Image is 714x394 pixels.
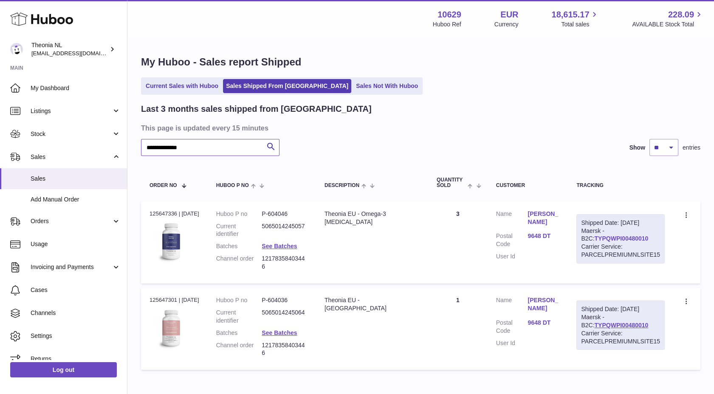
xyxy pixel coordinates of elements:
[216,341,262,357] dt: Channel order
[551,9,599,28] a: 18,615.17 Total sales
[594,235,648,242] a: TYPQWPI00480010
[31,332,121,340] span: Settings
[216,255,262,271] dt: Channel order
[150,296,199,304] div: 125647301 | [DATE]
[150,210,199,218] div: 125647336 | [DATE]
[141,123,698,133] h3: This page is updated every 15 minutes
[31,50,125,57] span: [EMAIL_ADDRESS][DOMAIN_NAME]
[143,79,221,93] a: Current Sales with Huboo
[262,243,297,249] a: See Batches
[428,201,488,283] td: 3
[216,222,262,238] dt: Current identifier
[561,20,599,28] span: Total sales
[576,300,665,350] div: Maersk - B2C:
[31,175,121,183] span: Sales
[141,103,372,115] h2: Last 3 months sales shipped from [GEOGRAPHIC_DATA]
[216,296,262,304] dt: Huboo P no
[581,243,660,259] div: Carrier Service: PARCELPREMIUMNLSITE15
[31,240,121,248] span: Usage
[262,255,308,271] dd: 12178358403446
[576,214,665,264] div: Maersk - B2C:
[437,177,466,188] span: Quantity Sold
[496,183,560,188] div: Customer
[31,263,112,271] span: Invoicing and Payments
[10,43,23,56] img: info@wholesomegoods.eu
[496,232,528,248] dt: Postal Code
[496,296,528,315] dt: Name
[216,183,249,188] span: Huboo P no
[496,319,528,335] dt: Postal Code
[31,286,121,294] span: Cases
[31,84,121,92] span: My Dashboard
[325,183,359,188] span: Description
[496,339,528,347] dt: User Id
[581,305,660,313] div: Shipped Date: [DATE]
[433,20,461,28] div: Huboo Ref
[632,20,704,28] span: AVAILABLE Stock Total
[594,322,648,329] a: TYPQWPI00480010
[581,219,660,227] div: Shipped Date: [DATE]
[216,210,262,218] dt: Huboo P no
[141,55,700,69] h1: My Huboo - Sales report Shipped
[581,329,660,346] div: Carrier Service: PARCELPREMIUMNLSITE15
[262,341,308,357] dd: 12178358403446
[528,296,560,312] a: [PERSON_NAME]
[496,210,528,228] dt: Name
[437,9,461,20] strong: 10629
[216,242,262,250] dt: Batches
[31,355,121,363] span: Returns
[262,309,308,325] dd: 5065014245064
[150,183,177,188] span: Order No
[31,107,112,115] span: Listings
[31,217,112,225] span: Orders
[494,20,519,28] div: Currency
[216,309,262,325] dt: Current identifier
[31,153,112,161] span: Sales
[500,9,518,20] strong: EUR
[150,307,192,349] img: 106291725893222.jpg
[683,144,700,152] span: entries
[353,79,421,93] a: Sales Not With Huboo
[262,210,308,218] dd: P-604046
[528,319,560,327] a: 9648 DT
[262,296,308,304] dd: P-604036
[31,41,108,57] div: Theonia NL
[528,232,560,240] a: 9648 DT
[31,130,112,138] span: Stock
[551,9,589,20] span: 18,615.17
[223,79,351,93] a: Sales Shipped From [GEOGRAPHIC_DATA]
[216,329,262,337] dt: Batches
[262,329,297,336] a: See Batches
[262,222,308,238] dd: 5065014245057
[325,210,420,226] div: Theonia EU - Omega-3 [MEDICAL_DATA]
[576,183,665,188] div: Tracking
[668,9,694,20] span: 228.09
[150,220,192,263] img: 106291725893086.jpg
[629,144,645,152] label: Show
[496,252,528,261] dt: User Id
[428,288,488,370] td: 1
[528,210,560,226] a: [PERSON_NAME]
[325,296,420,312] div: Theonia EU - [GEOGRAPHIC_DATA]
[31,196,121,204] span: Add Manual Order
[10,362,117,377] a: Log out
[31,309,121,317] span: Channels
[632,9,704,28] a: 228.09 AVAILABLE Stock Total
